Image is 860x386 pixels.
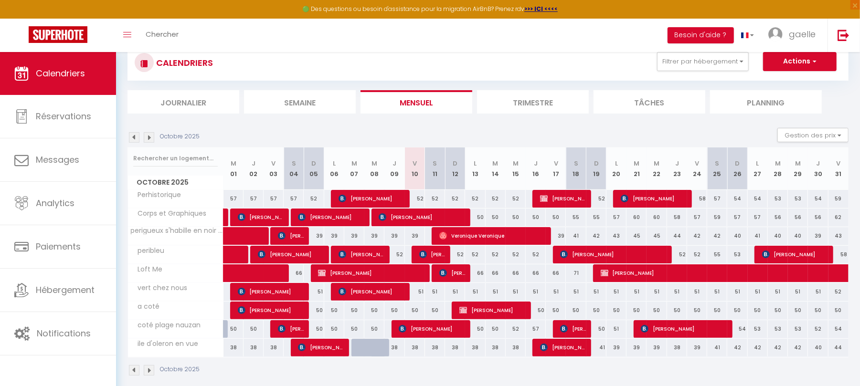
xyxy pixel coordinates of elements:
[667,147,687,190] th: 23
[526,147,546,190] th: 16
[127,90,239,114] li: Journalier
[486,320,506,338] div: 50
[405,190,425,208] div: 52
[425,190,445,208] div: 52
[828,339,849,356] div: 44
[546,302,566,319] div: 50
[393,159,396,168] abbr: J
[768,190,788,208] div: 53
[372,159,377,168] abbr: M
[465,320,485,338] div: 50
[808,147,828,190] th: 30
[707,190,727,208] div: 57
[534,159,538,168] abbr: J
[768,147,788,190] th: 28
[405,283,425,301] div: 51
[506,339,526,356] div: 38
[667,339,687,356] div: 38
[566,283,586,301] div: 51
[486,339,506,356] div: 38
[654,159,660,168] abbr: M
[768,27,783,42] img: ...
[647,147,667,190] th: 22
[707,339,727,356] div: 41
[36,67,85,79] span: Calendriers
[546,264,566,282] div: 66
[133,150,218,167] input: Rechercher un logement...
[837,159,841,168] abbr: V
[304,283,324,301] div: 51
[364,147,384,190] th: 08
[304,320,324,338] div: 50
[486,264,506,282] div: 66
[808,302,828,319] div: 50
[298,338,345,356] span: [PERSON_NAME]
[606,320,626,338] div: 51
[626,283,647,301] div: 51
[129,339,201,349] span: ile d'oleron en vue
[788,283,808,301] div: 51
[788,147,808,190] th: 29
[667,209,687,226] div: 58
[244,90,356,114] li: Semaine
[384,147,404,190] th: 09
[566,209,586,226] div: 55
[647,227,667,245] div: 45
[284,190,304,208] div: 57
[606,339,626,356] div: 39
[606,283,626,301] div: 51
[425,302,445,319] div: 50
[384,339,404,356] div: 38
[439,264,466,282] span: [PERSON_NAME]
[634,159,639,168] abbr: M
[748,320,768,338] div: 53
[493,159,499,168] abbr: M
[339,245,385,263] span: [PERSON_NAME]
[361,90,472,114] li: Mensuel
[129,302,165,312] span: a coté
[687,209,707,226] div: 57
[768,227,788,245] div: 40
[586,190,606,208] div: 52
[808,190,828,208] div: 54
[586,339,606,356] div: 41
[788,209,808,226] div: 56
[160,365,200,374] p: Octobre 2025
[735,159,740,168] abbr: D
[586,320,606,338] div: 50
[768,209,788,226] div: 56
[36,154,79,166] span: Messages
[37,327,91,339] span: Notifications
[506,209,526,226] div: 50
[763,52,837,71] button: Actions
[828,147,849,190] th: 31
[465,147,485,190] th: 13
[160,132,200,141] p: Octobre 2025
[526,209,546,226] div: 50
[445,283,465,301] div: 51
[727,209,747,226] div: 57
[775,159,781,168] abbr: M
[344,302,364,319] div: 50
[264,190,284,208] div: 57
[344,147,364,190] th: 07
[748,339,768,356] div: 42
[540,189,587,208] span: [PERSON_NAME]
[244,147,264,190] th: 02
[292,159,296,168] abbr: S
[433,159,437,168] abbr: S
[526,264,546,282] div: 66
[828,246,849,263] div: 58
[486,283,506,301] div: 51
[546,227,566,245] div: 39
[278,227,305,245] span: [PERSON_NAME]
[264,147,284,190] th: 03
[560,320,587,338] span: [PERSON_NAME]
[304,227,324,245] div: 39
[707,147,727,190] th: 25
[626,227,647,245] div: 45
[425,147,445,190] th: 11
[413,159,417,168] abbr: V
[586,209,606,226] div: 55
[223,190,244,208] div: 57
